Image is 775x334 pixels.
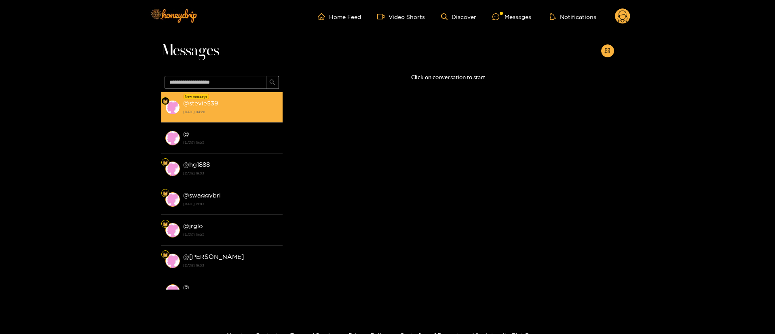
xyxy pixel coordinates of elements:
[163,191,168,196] img: Fan Level
[377,13,425,20] a: Video Shorts
[183,284,189,291] strong: @
[183,170,279,177] strong: [DATE] 19:03
[161,41,219,61] span: Messages
[163,99,168,104] img: Fan Level
[441,13,476,20] a: Discover
[165,131,180,145] img: conversation
[492,12,531,21] div: Messages
[266,76,279,89] button: search
[165,100,180,115] img: conversation
[183,200,279,208] strong: [DATE] 19:03
[377,13,389,20] span: video-camera
[183,161,210,168] strong: @ hg1888
[183,192,221,199] strong: @ swaggybri
[183,253,244,260] strong: @ [PERSON_NAME]
[183,139,279,146] strong: [DATE] 19:03
[165,162,180,176] img: conversation
[163,222,168,227] img: Fan Level
[163,252,168,257] img: Fan Level
[183,100,218,107] strong: @ stevie539
[165,223,180,237] img: conversation
[604,48,610,55] span: appstore-add
[163,160,168,165] img: Fan Level
[601,44,614,57] button: appstore-add
[183,108,279,116] strong: [DATE] 04:20
[318,13,329,20] span: home
[183,223,203,229] strong: @ jrglo
[269,79,275,86] span: search
[183,262,279,269] strong: [DATE] 19:03
[318,13,361,20] a: Home Feed
[184,94,209,99] div: New message
[165,254,180,268] img: conversation
[165,284,180,299] img: conversation
[183,231,279,238] strong: [DATE] 19:03
[547,13,599,21] button: Notifications
[165,192,180,207] img: conversation
[183,130,189,137] strong: @
[283,73,614,82] p: Click on conversation to start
